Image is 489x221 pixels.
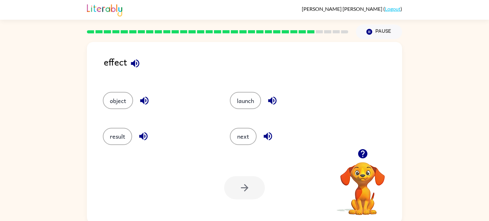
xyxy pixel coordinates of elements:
[87,3,122,17] img: Literably
[356,24,402,39] button: Pause
[103,128,132,145] button: result
[104,55,402,79] div: effect
[230,128,257,145] button: next
[103,92,133,109] button: object
[385,6,400,12] a: Logout
[331,152,394,216] video: Your browser must support playing .mp4 files to use Literably. Please try using another browser.
[302,6,383,12] span: [PERSON_NAME] [PERSON_NAME]
[302,6,402,12] div: ( )
[230,92,261,109] button: launch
